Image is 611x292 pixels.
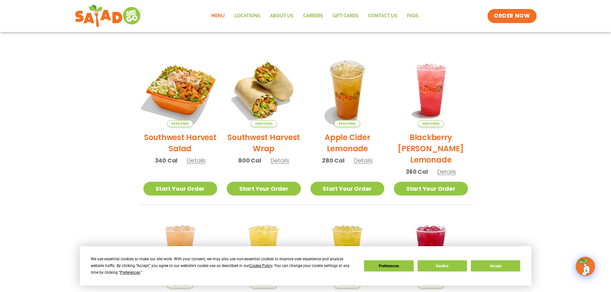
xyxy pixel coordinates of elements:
h2: Southwest Harvest Salad [143,132,217,154]
span: ORDER NOW [494,12,530,20]
a: Menu [207,9,230,23]
span: 800 Cal [238,156,261,165]
img: Product photo for Southwest Harvest Salad [137,46,224,133]
img: new-SAG-logo-768×292 [75,3,142,29]
span: Preferences [120,270,140,275]
span: Details [270,156,289,164]
span: 360 Cal [406,167,428,176]
img: Product photo for Apple Cider Lemonade [310,53,385,127]
span: 340 Cal [155,156,178,165]
a: Start Your Order [143,182,217,196]
img: Product photo for Sunkissed Yuzu Lemonade [227,214,301,288]
span: Details [354,156,373,164]
span: Details [187,156,206,164]
div: Cookie Consent Prompt [80,246,531,286]
a: About Us [265,9,298,23]
img: Product photo for Black Cherry Orchard Lemonade [394,214,468,288]
a: Careers [298,9,328,23]
span: Seasonal [167,120,193,127]
a: FAQs [402,9,423,23]
span: Seasonal [334,120,360,127]
img: Product photo for Summer Stone Fruit Lemonade [143,214,217,288]
img: Product photo for Southwest Harvest Wrap [227,53,301,127]
button: Preferences [364,260,413,271]
span: Seasonal [251,120,277,127]
span: Cookie Policy [249,263,272,268]
a: Contact Us [363,9,402,23]
img: Product photo for Blackberry Bramble Lemonade [394,53,468,127]
h2: Southwest Harvest Wrap [227,132,301,154]
img: Product photo for Mango Grove Lemonade [310,214,385,288]
button: Accept [471,260,520,271]
a: ORDER NOW [488,9,536,23]
span: Details [437,168,456,176]
img: wpChatIcon [576,257,594,275]
div: We use essential cookies to make our site work. With your consent, we may also use non-essential ... [91,256,356,276]
a: Start Your Order [394,182,468,196]
span: 280 Cal [322,156,344,165]
nav: Menu [207,9,423,23]
a: GIFT CARDS [328,9,363,23]
a: Start Your Order [227,182,301,196]
h2: Apple Cider Lemonade [310,132,385,154]
button: Decline [418,260,467,271]
h2: Blackberry [PERSON_NAME] Lemonade [394,132,468,165]
span: Seasonal [418,120,444,127]
a: Locations [230,9,265,23]
a: Start Your Order [310,182,385,196]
